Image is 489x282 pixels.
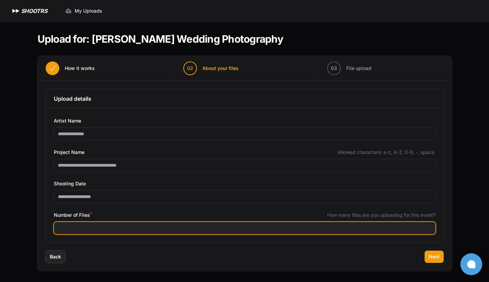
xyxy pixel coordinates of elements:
[338,149,435,156] span: Allowed characters: a-z, A-Z, 0-9, -, space.
[327,212,435,218] span: How many files are you uploading for this event?
[11,7,47,15] a: SHOOTRS SHOOTRS
[346,65,371,72] span: File upload
[54,117,81,125] span: Artist Name
[429,253,440,260] span: Next
[54,148,85,156] span: Project Name
[50,253,61,260] span: Back
[460,253,482,275] button: Open chat window
[54,211,92,219] span: Number of Files
[54,95,435,103] h3: Upload details
[11,7,21,15] img: SHOOTRS
[61,5,106,17] a: My Uploads
[65,65,95,72] span: How it works
[425,251,444,263] button: Next
[54,180,86,188] span: Shooting Date
[187,65,193,72] span: 02
[37,33,283,45] h1: Upload for: [PERSON_NAME] Wedding Photography
[331,65,337,72] span: 03
[37,56,103,81] button: How it works
[202,65,239,72] span: About your files
[46,251,65,263] button: Back
[319,56,380,81] button: 03 File upload
[21,7,47,15] h1: SHOOTRS
[75,8,102,14] span: My Uploads
[175,56,247,81] button: 02 About your files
